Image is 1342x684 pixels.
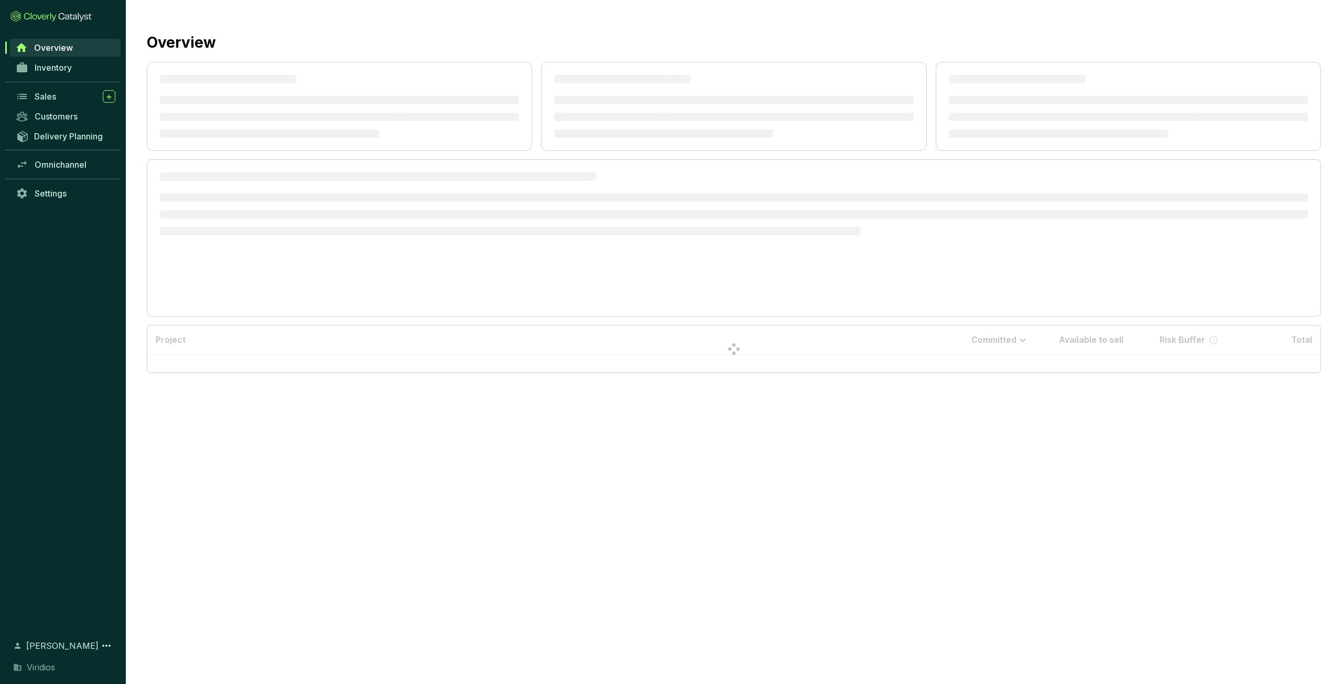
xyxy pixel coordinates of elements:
[34,131,103,142] span: Delivery Planning
[10,107,121,125] a: Customers
[35,62,72,73] span: Inventory
[27,661,55,674] span: Viridios
[10,88,121,105] a: Sales
[26,639,99,652] span: [PERSON_NAME]
[35,188,67,199] span: Settings
[10,127,121,145] a: Delivery Planning
[35,159,86,170] span: Omnichannel
[10,39,121,57] a: Overview
[10,184,121,202] a: Settings
[147,31,216,53] h2: Overview
[10,59,121,77] a: Inventory
[10,156,121,173] a: Omnichannel
[35,91,56,102] span: Sales
[34,42,73,53] span: Overview
[35,111,78,122] span: Customers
